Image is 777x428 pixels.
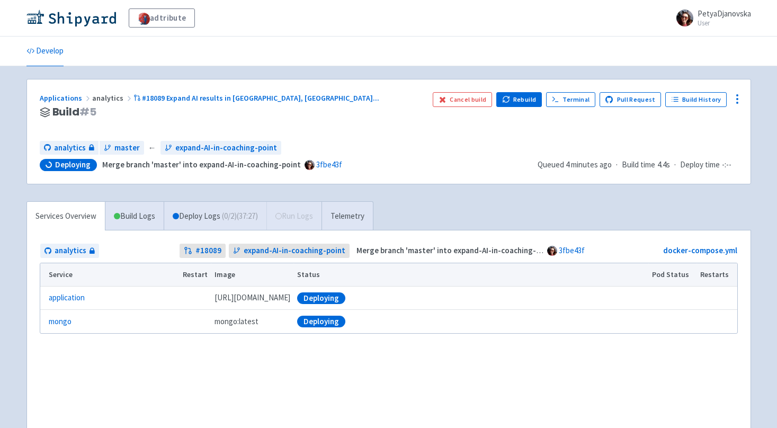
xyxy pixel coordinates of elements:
a: Telemetry [321,202,373,231]
a: Services Overview [27,202,105,231]
strong: Merge branch 'master' into expand-AI-in-coaching-point [102,159,301,170]
a: mongo [49,316,72,328]
a: adtribute [129,8,195,28]
div: · · [538,159,738,171]
a: 3fbe43f [559,245,585,255]
a: analytics [40,244,99,258]
span: # 5 [79,104,96,119]
div: Deploying [297,292,345,304]
a: #18089 Expand AI results in [GEOGRAPHIC_DATA], [GEOGRAPHIC_DATA]... [133,93,381,103]
th: Service [40,263,180,287]
button: Rebuild [496,92,542,107]
span: #18089 Expand AI results in [GEOGRAPHIC_DATA], [GEOGRAPHIC_DATA] ... [142,93,379,103]
span: ← [148,142,156,154]
a: Terminal [546,92,595,107]
strong: Merge branch 'master' into expand-AI-in-coaching-point [356,245,555,255]
a: Build History [665,92,727,107]
a: Develop [26,37,64,66]
div: Deploying [297,316,345,327]
span: Deploying [55,159,91,170]
th: Pod Status [648,263,696,287]
a: 3fbe43f [316,159,342,170]
a: application [49,292,85,304]
span: analytics [54,142,86,154]
span: expand-AI-in-coaching-point [244,245,345,257]
span: -:-- [722,159,731,171]
a: #18089 [180,244,226,258]
a: Deploy Logs (0/2)(37:27) [164,202,266,231]
a: analytics [40,141,99,155]
span: Build time [622,159,655,171]
a: PetyaDjanovska User [670,10,751,26]
img: Shipyard logo [26,10,116,26]
span: analytics [55,245,86,257]
strong: # 18089 [195,245,221,257]
span: Queued [538,159,612,170]
span: master [114,142,140,154]
span: PetyaDjanovska [698,8,751,19]
a: expand-AI-in-coaching-point [229,244,350,258]
a: Pull Request [600,92,662,107]
span: [DOMAIN_NAME][URL] [215,292,290,304]
span: mongo:latest [215,316,258,328]
a: master [100,141,144,155]
button: Cancel build [433,92,493,107]
th: Restart [180,263,211,287]
th: Restarts [696,263,737,287]
time: 4 minutes ago [566,159,612,170]
th: Status [293,263,648,287]
a: expand-AI-in-coaching-point [160,141,281,155]
a: Build Logs [105,202,164,231]
span: expand-AI-in-coaching-point [175,142,277,154]
a: Applications [40,93,92,103]
span: analytics [92,93,133,103]
a: docker-compose.yml [663,245,737,255]
th: Image [211,263,293,287]
span: Deploy time [680,159,720,171]
span: ( 0 / 2 ) (37:27) [222,210,258,222]
span: Build [52,106,96,118]
span: 4.4s [657,159,670,171]
small: User [698,20,751,26]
